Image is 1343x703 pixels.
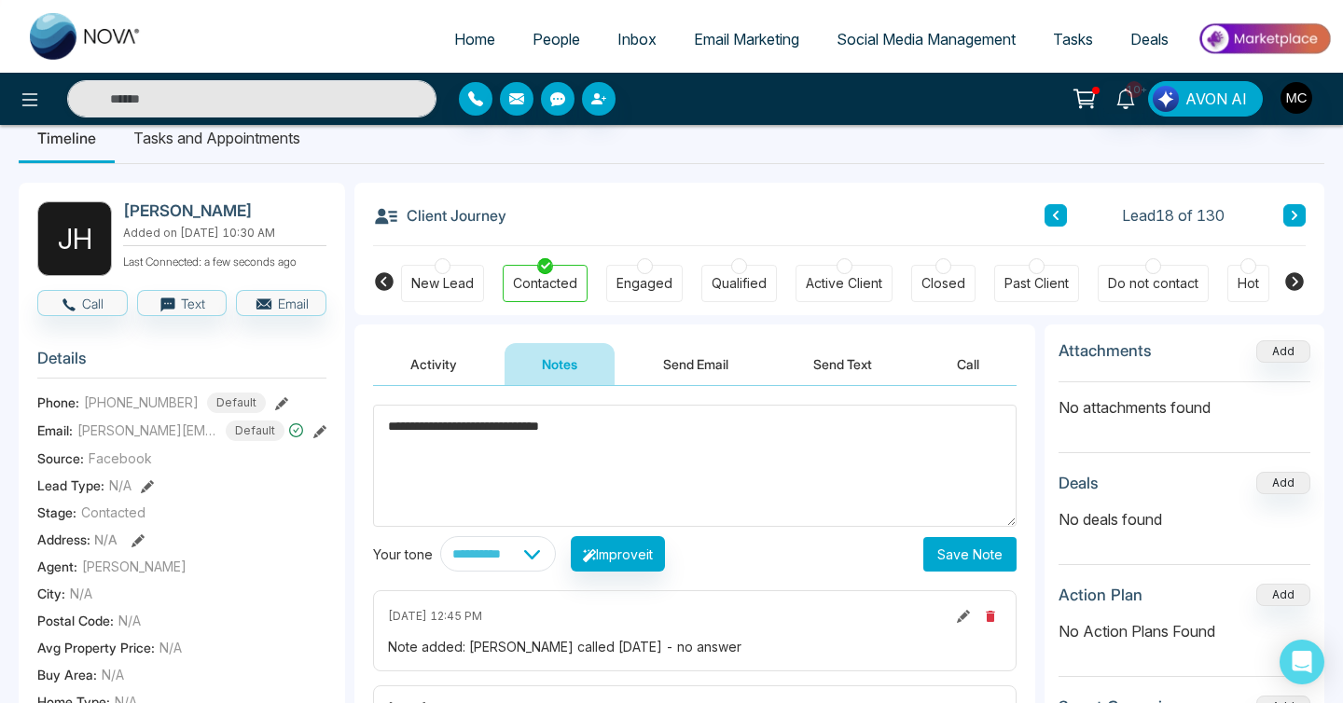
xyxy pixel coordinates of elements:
h3: Attachments [1059,341,1152,360]
span: Address: [37,530,118,549]
div: J H [37,201,112,276]
h2: [PERSON_NAME] [123,201,319,220]
a: Inbox [599,21,675,57]
span: [PHONE_NUMBER] [84,393,199,412]
span: Lead 18 of 130 [1122,204,1225,227]
h3: Client Journey [373,201,506,229]
div: Engaged [616,274,672,293]
span: Email: [37,420,73,440]
div: New Lead [411,274,474,293]
div: Qualified [712,274,767,293]
div: Past Client [1004,274,1069,293]
span: Stage: [37,503,76,522]
span: Contacted [81,503,145,522]
img: Market-place.gif [1197,18,1332,60]
li: Timeline [19,113,115,163]
span: N/A [159,638,182,657]
img: Nova CRM Logo [30,13,142,60]
button: Send Email [626,343,766,385]
span: 10+ [1126,81,1142,98]
a: Home [436,21,514,57]
span: Deals [1130,30,1169,48]
span: N/A [118,611,141,630]
span: [PERSON_NAME][EMAIL_ADDRESS][DOMAIN_NAME] [77,420,217,440]
h3: Details [37,349,326,378]
span: Social Media Management [837,30,1016,48]
button: Text [137,290,228,316]
span: [DATE] 12:45 PM [388,608,482,625]
h3: Action Plan [1059,586,1142,604]
button: Email [236,290,326,316]
div: Hot [1238,274,1259,293]
button: Send Text [776,343,909,385]
button: Call [920,343,1017,385]
span: Avg Property Price : [37,638,155,657]
span: AVON AI [1185,88,1247,110]
span: Home [454,30,495,48]
button: Add [1256,472,1310,494]
div: Note added: [PERSON_NAME] called [DATE] - no answer [388,637,1002,656]
button: Improveit [571,536,665,572]
div: Open Intercom Messenger [1280,640,1324,684]
a: Social Media Management [818,21,1034,57]
div: Closed [921,274,965,293]
span: People [533,30,580,48]
button: Add [1256,340,1310,363]
button: Call [37,290,128,316]
span: Phone: [37,393,79,412]
a: Tasks [1034,21,1112,57]
span: Tasks [1053,30,1093,48]
p: No deals found [1059,508,1310,531]
p: No attachments found [1059,382,1310,419]
button: Activity [373,343,494,385]
span: N/A [109,476,132,495]
span: Agent: [37,557,77,576]
span: Default [207,393,266,413]
li: Tasks and Appointments [115,113,319,163]
span: City : [37,584,65,603]
a: People [514,21,599,57]
span: Default [226,420,284,441]
div: Do not contact [1108,274,1198,293]
span: N/A [70,584,92,603]
div: Your tone [373,544,440,564]
span: [PERSON_NAME] [82,557,187,576]
button: Save Note [923,537,1017,572]
span: N/A [94,531,118,547]
span: N/A [102,665,124,684]
span: Inbox [617,30,657,48]
button: AVON AI [1148,81,1263,117]
p: Last Connected: a few seconds ago [123,250,326,270]
a: Deals [1112,21,1187,57]
span: Add [1256,342,1310,358]
span: Buy Area : [37,665,97,684]
img: Lead Flow [1153,86,1179,112]
div: Active Client [806,274,882,293]
span: Facebook [89,448,152,468]
button: Add [1256,584,1310,606]
div: Contacted [513,274,577,293]
img: User Avatar [1281,82,1312,114]
a: 10+ [1103,81,1148,114]
button: Notes [505,343,615,385]
p: Added on [DATE] 10:30 AM [123,225,326,241]
span: Source: [37,448,84,468]
h3: Deals [1059,474,1099,492]
p: No Action Plans Found [1059,620,1310,642]
span: Lead Type: [37,476,104,495]
span: Postal Code : [37,611,114,630]
a: Email Marketing [675,21,818,57]
span: Email Marketing [694,30,799,48]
